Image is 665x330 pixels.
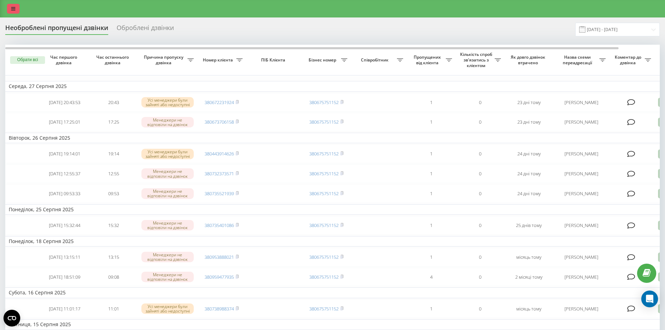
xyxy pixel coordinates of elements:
td: 0 [456,113,504,131]
td: [DATE] 20:43:53 [40,93,89,112]
td: [PERSON_NAME] [553,184,609,203]
span: Співробітник [354,57,397,63]
td: 11:01 [89,300,138,318]
a: 380675751152 [309,306,339,312]
td: 09:08 [89,268,138,286]
td: [PERSON_NAME] [553,164,609,183]
a: 380675751152 [309,222,339,228]
td: [DATE] 11:01:17 [40,300,89,318]
td: 13:15 [89,248,138,266]
td: 23 дні тому [504,113,553,131]
span: Назва схеми переадресації [557,54,599,65]
a: 380959477935 [205,274,234,280]
td: 1 [407,300,456,318]
span: Час останнього дзвінка [95,54,132,65]
span: Бізнес номер [305,57,341,63]
span: Кількість спроб зв'язатись з клієнтом [459,52,495,68]
td: 0 [456,93,504,112]
div: Усі менеджери були зайняті або недоступні [141,303,194,314]
div: Менеджери не відповіли на дзвінок [141,272,194,282]
td: 17:25 [89,113,138,131]
a: 380738988374 [205,306,234,312]
td: 1 [407,113,456,131]
td: 23 дні тому [504,93,553,112]
a: 380732373571 [205,170,234,177]
a: 380675751152 [309,119,339,125]
span: Коментар до дзвінка [613,54,645,65]
span: Пропущених від клієнта [410,54,446,65]
td: 24 дні тому [504,164,553,183]
div: Усі менеджери були зайняті або недоступні [141,149,194,159]
td: 2 місяці тому [504,268,553,286]
a: 380953888021 [205,254,234,260]
span: ПІБ Клієнта [252,57,296,63]
span: Причина пропуску дзвінка [141,54,187,65]
div: Менеджери не відповіли на дзвінок [141,220,194,230]
td: 12:55 [89,164,138,183]
a: 380672231924 [205,99,234,105]
a: 380675751152 [309,99,339,105]
td: 4 [407,268,456,286]
div: Усі менеджери були зайняті або недоступні [141,97,194,108]
td: [DATE] 18:51:09 [40,268,89,286]
a: 380675751152 [309,170,339,177]
span: Як довго дзвінок втрачено [510,54,548,65]
td: [DATE] 17:25:01 [40,113,89,131]
td: 0 [456,145,504,163]
span: Номер клієнта [201,57,236,63]
a: 380675751152 [309,190,339,197]
td: 0 [456,268,504,286]
td: [DATE] 09:53:33 [40,184,89,203]
td: 25 днів тому [504,216,553,235]
a: 380675751152 [309,254,339,260]
a: 380735401086 [205,222,234,228]
td: [PERSON_NAME] [553,216,609,235]
span: Час першого дзвінка [46,54,83,65]
td: [PERSON_NAME] [553,93,609,112]
td: 1 [407,248,456,266]
a: 380443914626 [205,151,234,157]
a: 380735521939 [205,190,234,197]
td: 1 [407,164,456,183]
td: 1 [407,216,456,235]
a: 380673706158 [205,119,234,125]
div: Менеджери не відповіли на дзвінок [141,252,194,262]
td: 0 [456,164,504,183]
button: Обрати всі [10,56,45,64]
div: Оброблені дзвінки [117,24,174,35]
div: Необроблені пропущені дзвінки [5,24,108,35]
td: [PERSON_NAME] [553,113,609,131]
div: Open Intercom Messenger [641,291,658,307]
td: 24 дні тому [504,184,553,203]
a: 380675751152 [309,274,339,280]
td: [DATE] 15:32:44 [40,216,89,235]
td: [PERSON_NAME] [553,248,609,266]
div: Менеджери не відповіли на дзвінок [141,117,194,127]
td: місяць тому [504,300,553,318]
button: Open CMP widget [3,310,20,327]
div: Менеджери не відповіли на дзвінок [141,188,194,199]
td: 0 [456,216,504,235]
div: Менеджери не відповіли на дзвінок [141,168,194,179]
td: 0 [456,300,504,318]
td: [PERSON_NAME] [553,268,609,286]
td: [PERSON_NAME] [553,300,609,318]
td: 0 [456,184,504,203]
td: 0 [456,248,504,266]
td: [DATE] 19:14:01 [40,145,89,163]
td: [PERSON_NAME] [553,145,609,163]
td: 1 [407,93,456,112]
td: 24 дні тому [504,145,553,163]
td: 15:32 [89,216,138,235]
td: 09:53 [89,184,138,203]
td: [DATE] 12:55:37 [40,164,89,183]
td: 19:14 [89,145,138,163]
td: 1 [407,145,456,163]
td: [DATE] 13:15:11 [40,248,89,266]
td: 1 [407,184,456,203]
td: місяць тому [504,248,553,266]
td: 20:43 [89,93,138,112]
a: 380675751152 [309,151,339,157]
